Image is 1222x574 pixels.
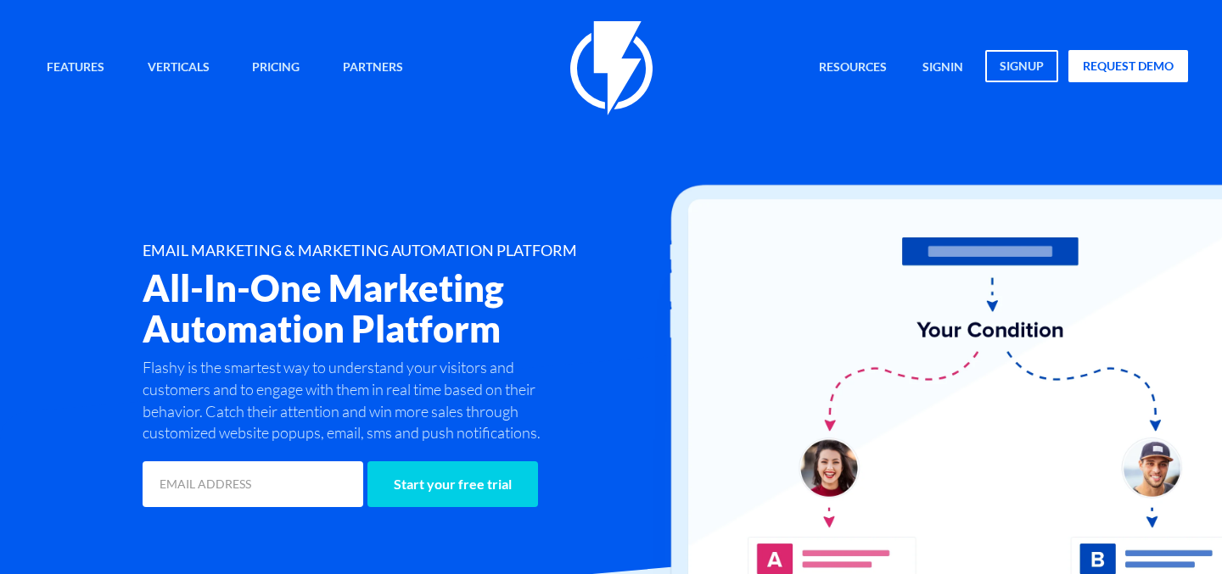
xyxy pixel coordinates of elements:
a: signin [910,50,976,86]
a: Features [34,50,117,86]
h1: EMAIL MARKETING & MARKETING AUTOMATION PLATFORM [143,242,694,259]
input: EMAIL ADDRESS [143,461,363,507]
a: signup [985,50,1058,82]
h2: All-In-One Marketing Automation Platform [143,268,694,348]
input: Start your free trial [367,461,538,507]
a: Resources [806,50,900,86]
a: Partners [330,50,416,86]
a: Verticals [135,50,222,86]
a: Pricing [239,50,312,86]
p: Flashy is the smartest way to understand your visitors and customers and to engage with them in r... [143,357,550,444]
a: request demo [1068,50,1188,82]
